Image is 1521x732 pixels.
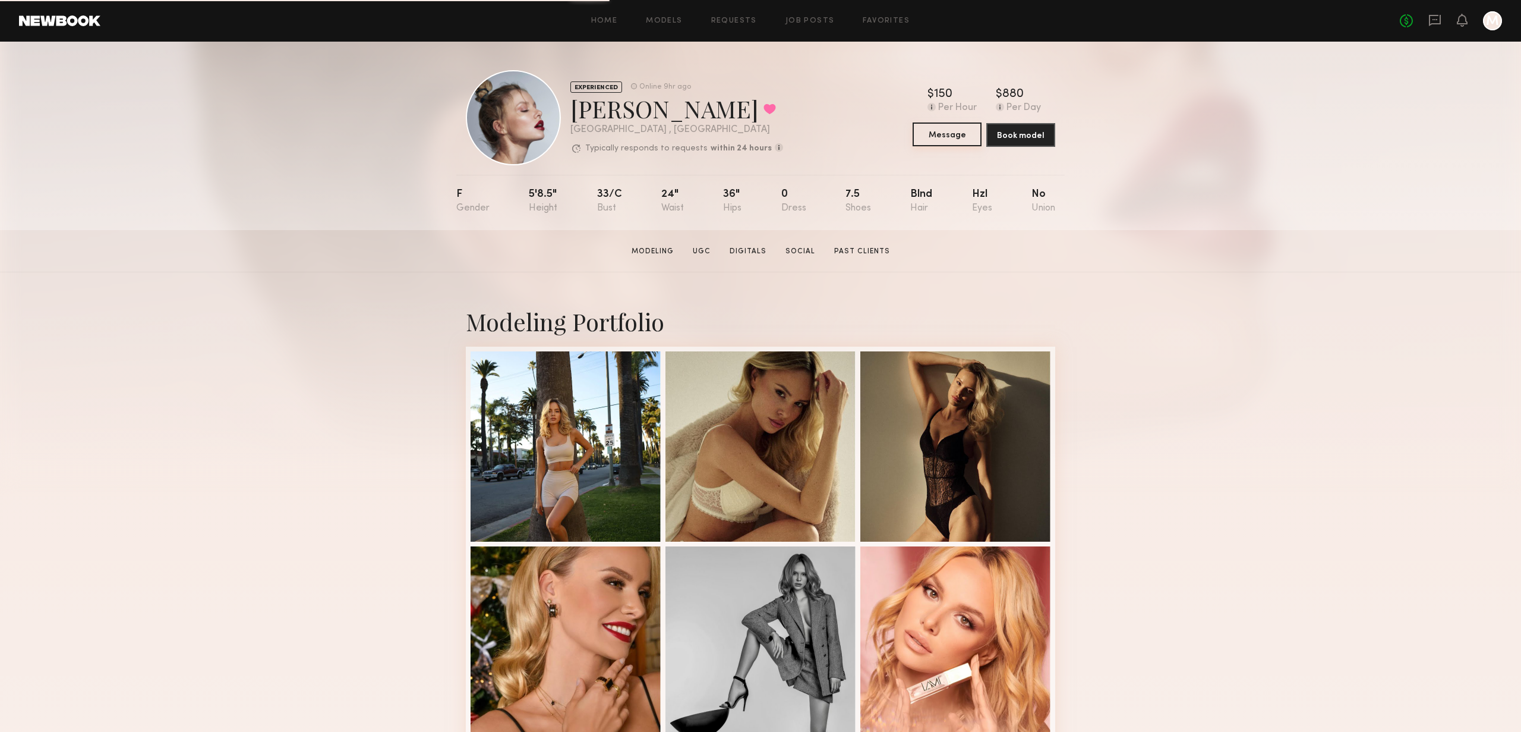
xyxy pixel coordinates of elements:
div: Per Day [1006,103,1041,114]
div: $ [996,89,1002,100]
b: within 24 hours [711,144,772,153]
div: 0 [781,189,806,213]
div: 24" [661,189,684,213]
div: 36" [723,189,741,213]
a: Job Posts [785,17,835,25]
div: EXPERIENCED [570,81,622,93]
div: 5'8.5" [529,189,557,213]
a: M [1483,11,1502,30]
div: No [1031,189,1055,213]
a: Social [781,246,820,257]
div: Modeling Portfolio [466,306,1055,337]
a: UGC [688,246,715,257]
div: Online 9hr ago [639,83,691,91]
div: 150 [934,89,952,100]
div: F [456,189,490,213]
a: Home [591,17,618,25]
a: Models [646,17,682,25]
div: Blnd [910,189,932,213]
a: Requests [711,17,757,25]
div: 7.5 [845,189,871,213]
div: 33/c [597,189,622,213]
div: 880 [1002,89,1024,100]
a: Modeling [627,246,679,257]
div: [PERSON_NAME] [570,93,783,124]
p: Typically responds to requests [585,144,708,153]
div: Hzl [972,189,992,213]
div: Per Hour [938,103,977,114]
div: [GEOGRAPHIC_DATA] , [GEOGRAPHIC_DATA] [570,125,783,135]
div: $ [927,89,934,100]
a: Digitals [725,246,771,257]
a: Favorites [863,17,910,25]
button: Message [913,122,982,146]
button: Book model [986,123,1055,147]
a: Past Clients [829,246,895,257]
